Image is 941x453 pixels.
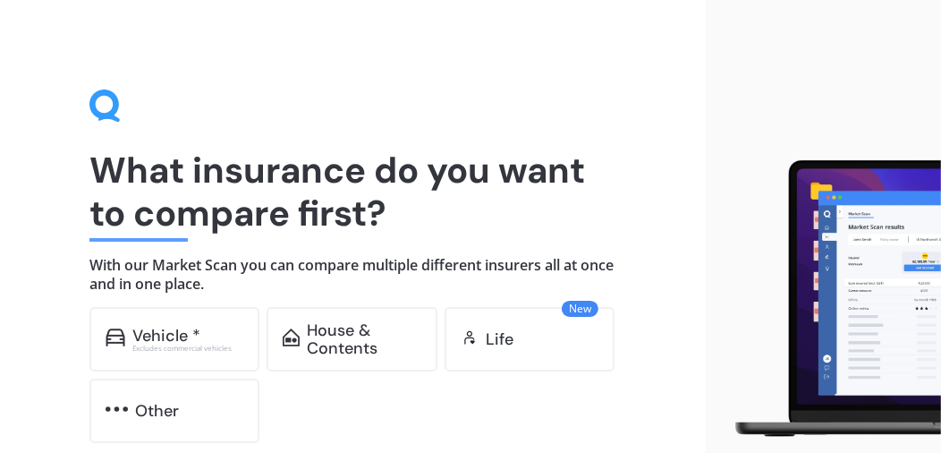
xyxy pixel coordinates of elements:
[307,321,421,357] div: House & Contents
[89,256,616,293] h4: With our Market Scan you can compare multiple different insurers all at once and in one place.
[283,329,300,346] img: home-and-contents.b802091223b8502ef2dd.svg
[132,345,244,352] div: Excludes commercial vehicles
[720,154,941,444] img: laptop.webp
[562,301,598,317] span: New
[486,330,513,348] div: Life
[135,402,179,420] div: Other
[461,329,479,346] img: life.f720d6a2d7cdcd3ad642.svg
[89,149,616,235] h1: What insurance do you want to compare first?
[106,400,128,418] img: other.81dba5aafe580aa69f38.svg
[132,327,200,345] div: Vehicle *
[106,329,125,346] img: car.f15378c7a67c060ca3f3.svg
